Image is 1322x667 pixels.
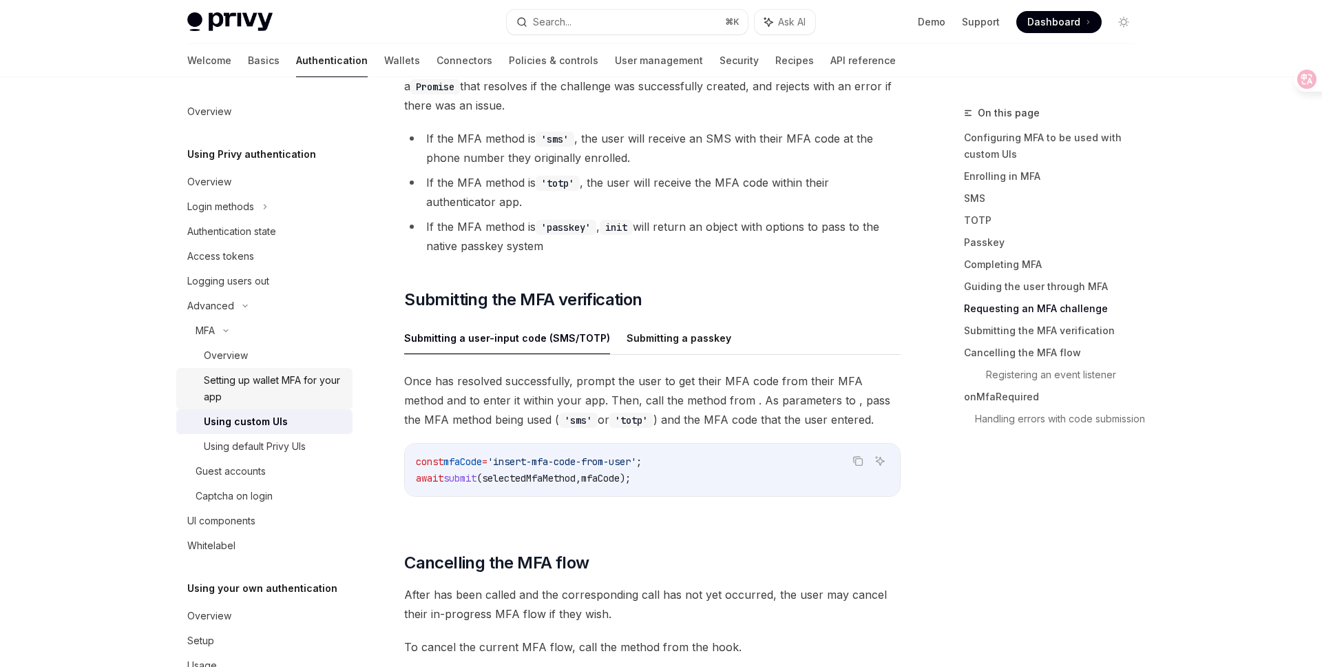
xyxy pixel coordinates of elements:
[978,105,1040,121] span: On this page
[482,472,576,484] span: selectedMfaMethod
[187,44,231,77] a: Welcome
[176,509,353,533] a: UI components
[600,220,633,235] code: init
[533,14,571,30] div: Search...
[986,364,1146,386] a: Registering an event listener
[404,322,610,354] button: Submitting a user-input code (SMS/TOTP)
[416,472,443,484] span: await
[964,232,1146,254] a: Passkey
[964,342,1146,364] a: Cancelling the MFA flow
[775,44,814,77] a: Recipes
[204,413,288,430] div: Using custom UIs
[196,322,215,339] div: MFA
[416,455,443,468] span: const
[536,176,580,191] code: 'totp'
[918,15,945,29] a: Demo
[187,298,234,314] div: Advanced
[404,552,589,574] span: Cancelling the MFA flow
[536,220,596,235] code: 'passkey'
[482,455,487,468] span: =
[1016,11,1102,33] a: Dashboard
[964,209,1146,232] a: TOTP
[204,347,248,364] div: Overview
[404,585,901,624] span: After has been called and the corresponding call has not yet occurred, the user may cancel their ...
[176,219,353,244] a: Authentication state
[1027,15,1080,29] span: Dashboard
[384,44,420,77] a: Wallets
[204,438,306,455] div: Using default Privy UIs
[509,44,598,77] a: Policies & controls
[187,12,273,32] img: light logo
[581,472,620,484] span: mfaCode
[830,44,896,77] a: API reference
[964,276,1146,298] a: Guiding the user through MFA
[1113,11,1135,33] button: Toggle dark mode
[964,127,1146,165] a: Configuring MFA to be used with custom UIs
[755,10,815,34] button: Ask AI
[964,254,1146,276] a: Completing MFA
[964,298,1146,320] a: Requesting an MFA challenge
[187,223,276,240] div: Authentication state
[176,368,353,409] a: Setting up wallet MFA for your app
[187,513,255,529] div: UI components
[962,15,1000,29] a: Support
[443,472,476,484] span: submit
[404,289,642,311] span: Submitting the MFA verification
[187,537,235,554] div: Whitelabel
[196,488,273,504] div: Captcha on login
[536,132,574,147] code: 'sms'
[176,628,353,653] a: Setup
[410,79,460,94] code: Promise
[296,44,368,77] a: Authentication
[187,103,231,120] div: Overview
[636,455,642,468] span: ;
[437,44,492,77] a: Connectors
[187,198,254,215] div: Login methods
[176,459,353,484] a: Guest accounts
[176,604,353,628] a: Overview
[487,455,636,468] span: 'insert-mfa-code-from-user'
[176,434,353,459] a: Using default Privy UIs
[627,322,731,354] button: Submitting a passkey
[476,472,482,484] span: (
[404,57,901,115] span: The method will then prepare an MFA challenge for the desired MFA method, and returns a that reso...
[248,44,280,77] a: Basics
[964,320,1146,342] a: Submitting the MFA verification
[176,99,353,124] a: Overview
[187,273,269,289] div: Logging users out
[964,165,1146,187] a: Enrolling in MFA
[187,608,231,624] div: Overview
[187,174,231,190] div: Overview
[404,173,901,212] li: If the MFA method is , the user will receive the MFA code within their authenticator app.
[176,343,353,368] a: Overview
[404,637,901,657] span: To cancel the current MFA flow, call the method from the hook.
[871,452,889,470] button: Ask AI
[176,244,353,269] a: Access tokens
[187,248,254,265] div: Access tokens
[187,580,337,597] h5: Using your own authentication
[176,269,353,294] a: Logging users out
[176,484,353,509] a: Captcha on login
[720,44,759,77] a: Security
[443,455,482,468] span: mfaCode
[778,15,806,29] span: Ask AI
[204,372,344,405] div: Setting up wallet MFA for your app
[187,146,316,163] h5: Using Privy authentication
[576,472,581,484] span: ,
[559,413,598,428] code: 'sms'
[187,633,214,649] div: Setup
[620,472,631,484] span: );
[196,463,266,480] div: Guest accounts
[176,409,353,434] a: Using custom UIs
[725,17,739,28] span: ⌘ K
[609,413,653,428] code: 'totp'
[176,533,353,558] a: Whitelabel
[975,408,1146,430] a: Handling errors with code submission
[507,10,748,34] button: Search...⌘K
[176,170,353,194] a: Overview
[964,187,1146,209] a: SMS
[849,452,867,470] button: Copy the contents from the code block
[964,386,1146,408] a: onMfaRequired
[404,217,901,256] li: If the MFA method is , will return an object with options to pass to the native passkey system
[615,44,703,77] a: User management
